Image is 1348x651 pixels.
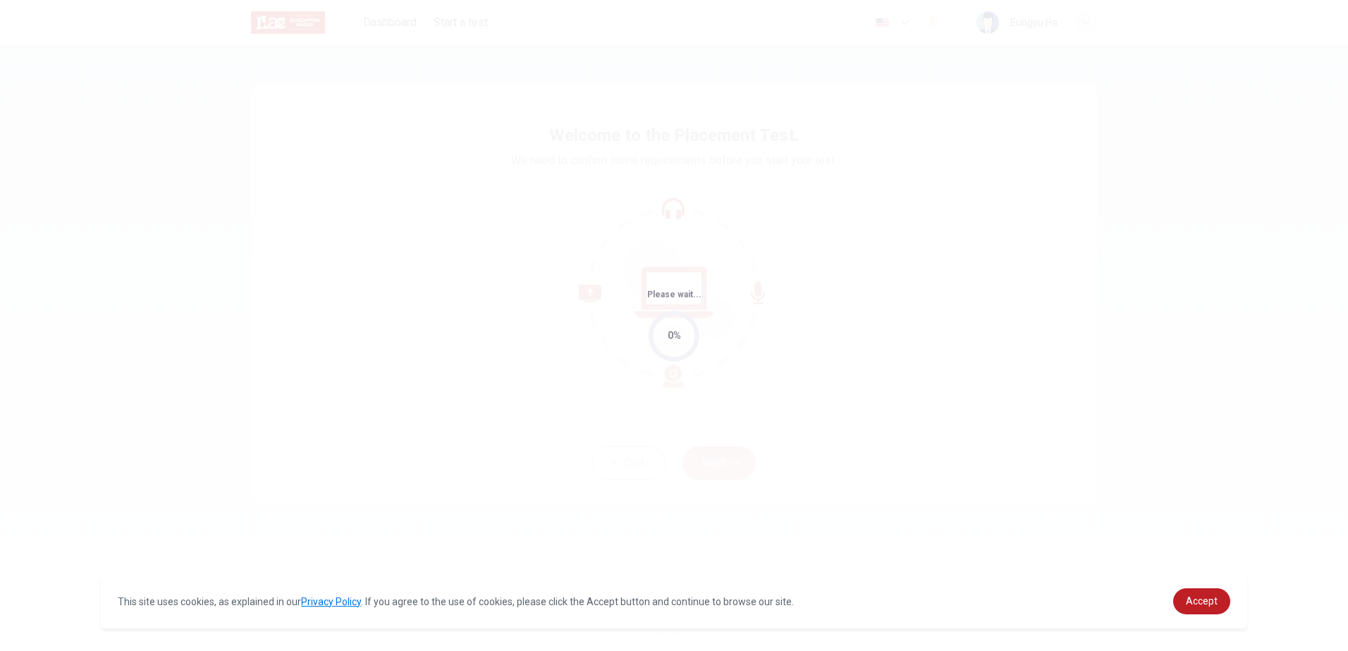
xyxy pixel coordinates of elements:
div: cookieconsent [101,574,1246,628]
span: Please wait... [647,290,701,299]
div: 0% [668,328,681,344]
span: This site uses cookies, as explained in our . If you agree to the use of cookies, please click th... [118,596,794,607]
span: Accept [1186,595,1218,607]
a: dismiss cookie message [1173,588,1230,614]
a: Privacy Policy [301,596,361,607]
